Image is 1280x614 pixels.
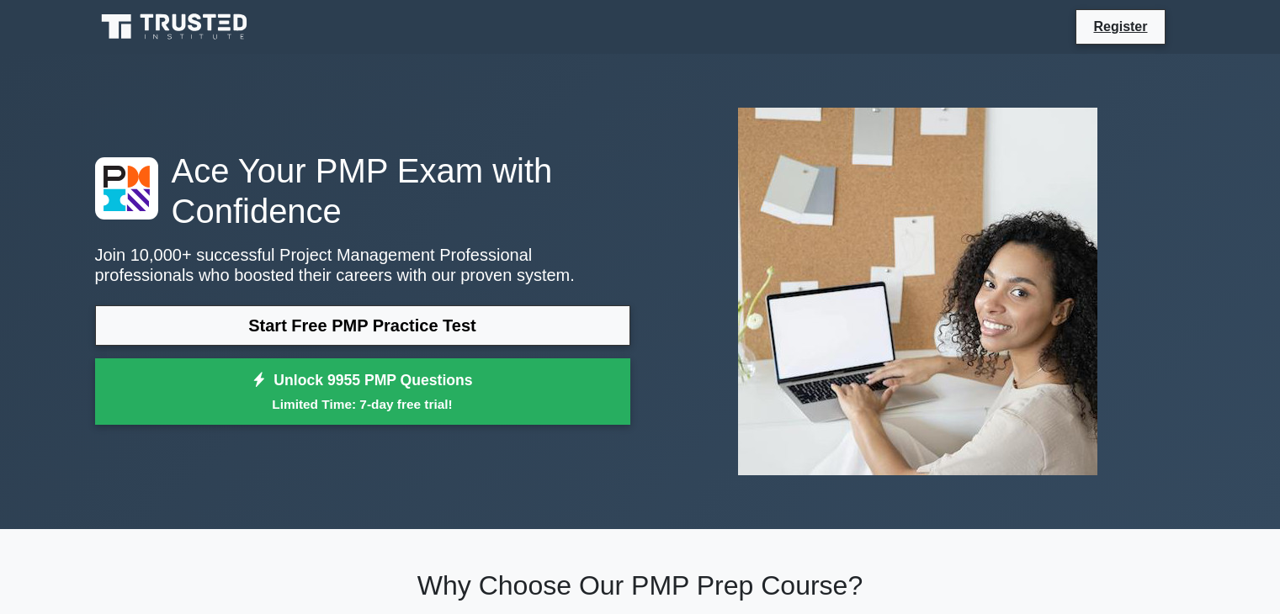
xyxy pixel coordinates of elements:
[95,305,630,346] a: Start Free PMP Practice Test
[1083,16,1157,37] a: Register
[95,245,630,285] p: Join 10,000+ successful Project Management Professional professionals who boosted their careers w...
[95,358,630,426] a: Unlock 9955 PMP QuestionsLimited Time: 7-day free trial!
[95,151,630,231] h1: Ace Your PMP Exam with Confidence
[95,569,1186,601] h2: Why Choose Our PMP Prep Course?
[116,394,609,414] small: Limited Time: 7-day free trial!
